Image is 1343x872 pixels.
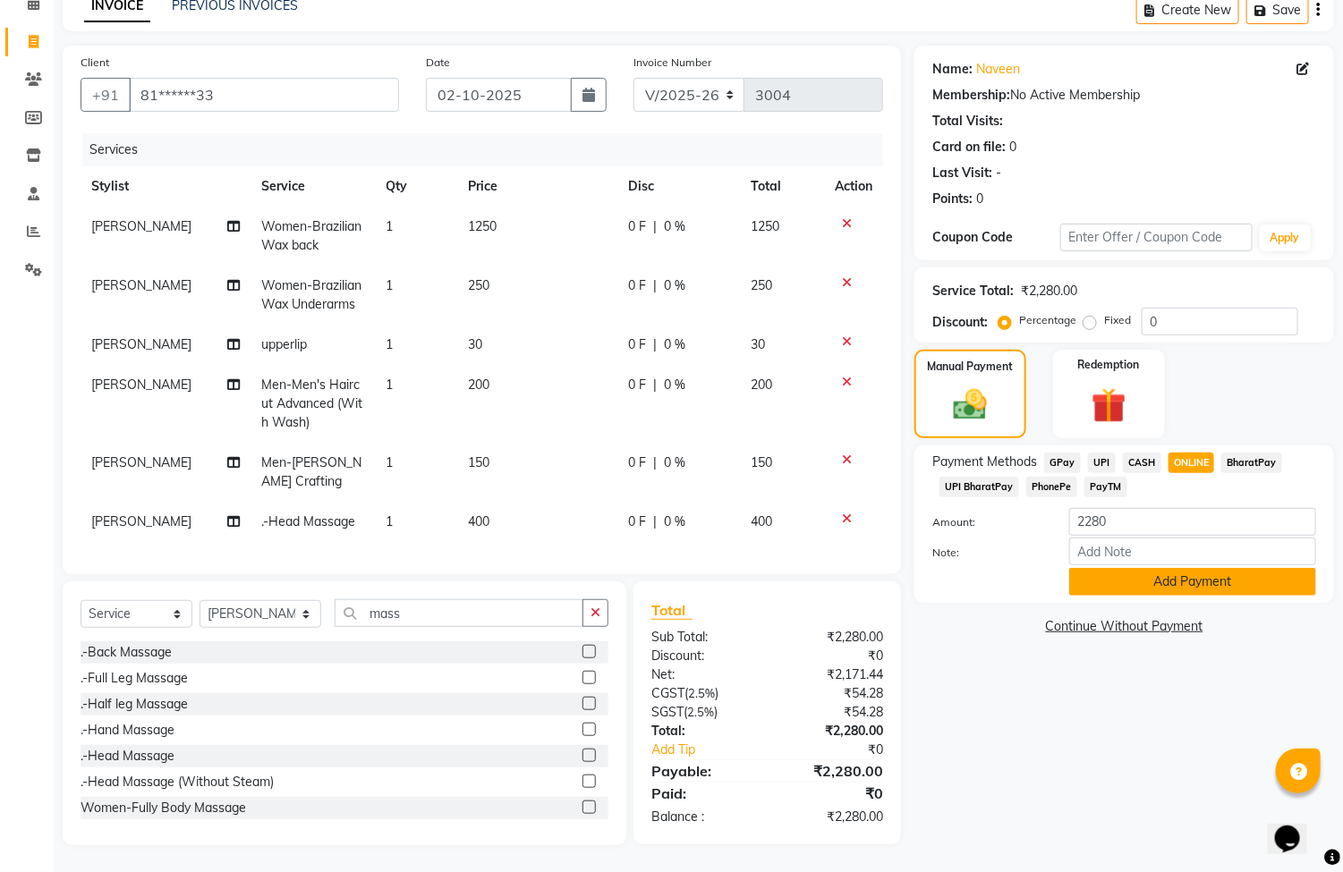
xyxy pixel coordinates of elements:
[789,741,897,759] div: ₹0
[638,703,768,722] div: ( )
[664,335,685,354] span: 0 %
[628,376,646,394] span: 0 F
[468,277,489,293] span: 250
[1081,384,1137,428] img: _gift.svg
[81,773,274,792] div: .-Head Massage (Without Steam)
[81,721,174,740] div: .-Hand Massage
[664,217,685,236] span: 0 %
[919,545,1056,561] label: Note:
[386,513,393,529] span: 1
[386,336,393,352] span: 1
[81,747,174,766] div: .-Head Massage
[638,760,768,782] div: Payable:
[768,628,897,647] div: ₹2,280.00
[426,55,450,71] label: Date
[1169,453,1215,473] span: ONLINE
[262,513,356,529] span: .-Head Massage
[1104,312,1131,328] label: Fixed
[932,112,1003,131] div: Total Visits:
[262,336,308,352] span: upperlip
[81,695,188,714] div: .-Half leg Massage
[81,78,131,112] button: +91
[919,514,1056,530] label: Amount:
[768,684,897,703] div: ₹54.28
[91,277,191,293] span: [PERSON_NAME]
[932,313,988,332] div: Discount:
[1060,224,1252,251] input: Enter Offer / Coupon Code
[633,55,711,71] label: Invoice Number
[768,783,897,804] div: ₹0
[638,783,768,804] div: Paid:
[653,512,657,531] span: |
[1069,508,1316,536] input: Amount
[82,133,897,166] div: Services
[932,86,1316,105] div: No Active Membership
[1221,453,1282,473] span: BharatPay
[1088,453,1116,473] span: UPI
[91,336,191,352] span: [PERSON_NAME]
[653,217,657,236] span: |
[752,377,773,393] span: 200
[386,218,393,234] span: 1
[1019,312,1076,328] label: Percentage
[638,722,768,741] div: Total:
[262,277,362,312] span: Women-Brazilian Wax Underarms
[752,454,773,470] span: 150
[928,359,1014,375] label: Manual Payment
[664,276,685,295] span: 0 %
[752,277,773,293] span: 250
[628,276,646,295] span: 0 F
[628,217,646,236] span: 0 F
[653,335,657,354] span: |
[768,722,897,741] div: ₹2,280.00
[638,665,768,684] div: Net:
[91,513,191,529] span: [PERSON_NAME]
[943,385,997,424] img: _cash.svg
[741,166,825,207] th: Total
[932,190,973,208] div: Points:
[129,78,399,112] input: Search by Name/Mobile/Email/Code
[932,138,1006,157] div: Card on file:
[768,703,897,722] div: ₹54.28
[638,808,768,826] div: Balance :
[91,454,191,470] span: [PERSON_NAME]
[824,166,883,207] th: Action
[688,686,715,700] span: 2.5%
[638,741,789,759] a: Add Tip
[638,684,768,703] div: ( )
[1268,800,1325,854] iframe: chat widget
[939,477,1019,497] span: UPI BharatPay
[976,190,983,208] div: 0
[1069,568,1316,596] button: Add Payment
[651,601,693,620] span: Total
[1123,453,1161,473] span: CASH
[768,647,897,665] div: ₹0
[752,218,780,234] span: 1250
[1260,224,1311,251] button: Apply
[468,336,482,352] span: 30
[932,282,1014,301] div: Service Total:
[1009,138,1016,157] div: 0
[1078,357,1140,373] label: Redemption
[932,164,992,182] div: Last Visit:
[653,276,657,295] span: |
[687,705,714,719] span: 2.5%
[1026,477,1077,497] span: PhonePe
[651,704,684,720] span: SGST
[918,617,1330,636] a: Continue Without Payment
[1021,282,1077,301] div: ₹2,280.00
[262,377,363,430] span: Men-Men's Haircut Advanced (With Wash)
[768,808,897,826] div: ₹2,280.00
[375,166,457,207] th: Qty
[335,599,583,627] input: Search or Scan
[932,86,1010,105] div: Membership:
[468,513,489,529] span: 400
[752,513,773,529] span: 400
[1084,477,1127,497] span: PayTM
[653,453,657,472] span: |
[81,799,246,817] div: Women-Fully Body Massage
[638,647,768,665] div: Discount:
[468,218,497,234] span: 1250
[996,164,1001,182] div: -
[468,377,489,393] span: 200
